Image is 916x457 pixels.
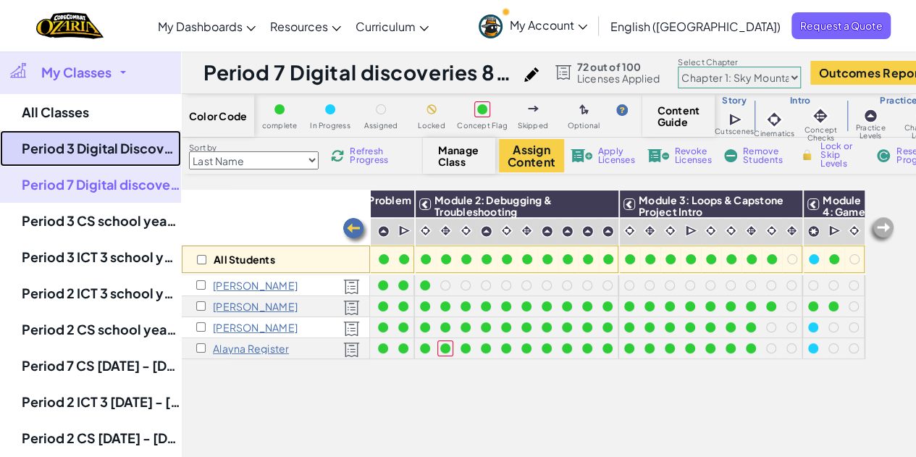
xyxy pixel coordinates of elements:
img: IconInteractive.svg [439,224,453,238]
span: In Progress [310,122,350,130]
img: IconCutscene.svg [828,224,842,238]
img: IconPracticeLevel.svg [561,225,573,238]
img: IconLicenseRevoke.svg [647,149,669,162]
img: IconPracticeLevel.svg [863,109,878,123]
h3: Story [715,95,754,106]
img: IconPracticeLevel.svg [377,225,390,238]
img: IconInteractive.svg [520,224,534,238]
label: Select Chapter [678,56,801,68]
a: My Dashboards [151,7,263,46]
img: IconCinematic.svg [765,224,778,238]
img: IconPracticeLevel.svg [480,225,492,238]
img: IconCinematic.svg [500,224,513,238]
span: Refresh Progress [350,147,395,164]
span: Assigned [364,122,398,130]
img: IconCapstoneLevel.svg [807,225,820,238]
img: IconCinematic.svg [459,224,473,238]
span: Lock or Skip Levels [820,142,863,168]
span: Concept Flag [457,122,508,130]
img: IconInteractive.svg [810,106,831,126]
img: IconInteractive.svg [785,224,799,238]
img: IconCinematic.svg [764,109,784,130]
img: IconPracticeLevel.svg [541,225,553,238]
img: IconCinematic.svg [623,224,636,238]
img: IconHint.svg [616,104,628,116]
img: IconReload.svg [329,147,346,164]
img: IconReset.svg [876,149,891,162]
img: Home [36,11,104,41]
span: Module 4: Game Design & Capstone Project [823,193,873,253]
a: Ozaria by CodeCombat logo [36,11,104,41]
span: Apply Licenses [598,147,635,164]
img: IconCutscene.svg [685,224,699,238]
span: Module 2: Debugging & Troubleshooting [434,193,552,218]
img: IconInteractive.svg [643,224,657,238]
span: Concept Checks [794,126,846,142]
p: Alayna Register [213,343,289,354]
span: 72 out of 100 [577,61,660,72]
img: IconSkippedLevel.svg [528,106,539,112]
img: IconLicenseApply.svg [571,149,592,162]
label: Sort by [189,142,319,154]
span: Curriculum [356,19,416,34]
img: iconPencil.svg [524,67,539,82]
a: English ([GEOGRAPHIC_DATA]) [603,7,788,46]
span: Manage Class [438,144,481,167]
span: Practice Levels [846,124,895,140]
a: My Account [471,3,594,49]
img: IconOptionalLevel.svg [579,104,589,116]
span: Color Code [189,110,247,122]
img: Licensed [343,279,360,295]
img: IconCinematic.svg [704,224,718,238]
img: IconInteractive.svg [744,224,758,238]
img: IconPracticeLevel.svg [581,225,594,238]
span: Module 3: Loops & Capstone Project Intro [639,193,783,218]
img: avatar [479,14,503,38]
p: Amiah Ratcliff [213,322,298,333]
img: Licensed [343,342,360,358]
img: IconCinematic.svg [847,224,861,238]
span: Skipped [518,122,548,130]
span: My Account [510,17,587,33]
span: Cutscenes [715,127,754,135]
img: IconCinematic.svg [724,224,738,238]
img: Licensed [343,321,360,337]
span: Optional [568,122,600,130]
span: Licenses Applied [577,72,660,84]
img: IconCinematic.svg [419,224,432,238]
span: Remove Students [743,147,786,164]
span: Resources [270,19,328,34]
span: My Dashboards [158,19,243,34]
span: English ([GEOGRAPHIC_DATA]) [610,19,781,34]
span: My Classes [41,66,112,79]
span: Cinematics [754,130,794,138]
img: IconRemoveStudents.svg [724,149,737,162]
button: Assign Content [499,139,564,172]
img: IconPracticeLevel.svg [602,225,614,238]
h3: Intro [754,95,846,106]
a: Resources [263,7,348,46]
img: IconCinematic.svg [663,224,677,238]
a: Curriculum [348,7,436,46]
span: complete [262,122,298,130]
span: Content Guide [657,104,700,127]
img: Arrow_Left_Inactive.png [867,216,896,245]
img: Arrow_Left.png [341,217,370,246]
img: Licensed [343,300,360,316]
img: IconCutscene.svg [728,112,744,127]
span: Module 1: Algorithms & Problem Solving [251,193,411,218]
span: Locked [418,122,445,130]
img: IconLock.svg [799,148,815,162]
p: Sophia Bruzos [213,280,298,291]
h1: Period 7 Digital discoveries 8th grade [DATE] to [DATE] [203,59,517,86]
span: Revoke Licenses [675,147,712,164]
p: All Students [214,253,275,265]
a: Request a Quote [791,12,891,39]
p: Arianna Osorio [213,301,298,312]
img: IconCutscene.svg [398,224,412,238]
